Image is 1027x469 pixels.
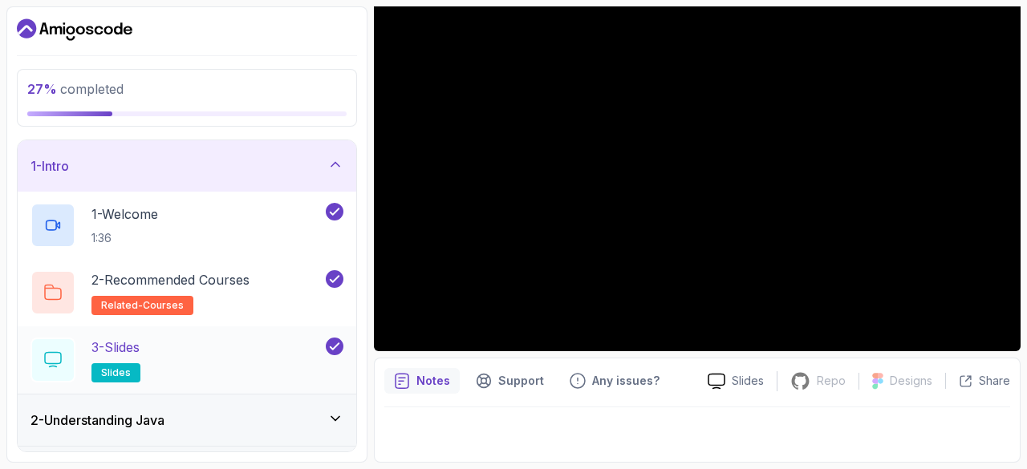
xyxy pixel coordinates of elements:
button: 1-Welcome1:36 [30,203,343,248]
p: 1 - Welcome [91,204,158,224]
button: Support button [466,368,554,394]
p: Support [498,373,544,389]
button: 1-Intro [18,140,356,192]
p: Designs [890,373,932,389]
p: Slides [732,373,764,389]
a: Slides [695,373,777,390]
button: 2-Recommended Coursesrelated-courses [30,270,343,315]
p: 3 - Slides [91,338,140,357]
p: Repo [817,373,846,389]
button: notes button [384,368,460,394]
p: 2 - Recommended Courses [91,270,250,289]
button: 3-Slidesslides [30,338,343,382]
button: 2-Understanding Java [18,394,356,446]
a: Dashboard [17,17,132,42]
p: 1:36 [91,230,158,246]
span: 27 % [27,81,57,97]
span: related-courses [101,299,184,312]
p: Any issues? [592,373,660,389]
p: Notes [416,373,450,389]
span: completed [27,81,124,97]
span: slides [101,366,131,379]
h3: 2 - Understanding Java [30,410,164,430]
button: Share [945,373,1010,389]
button: Feedback button [560,368,669,394]
p: Share [979,373,1010,389]
h3: 1 - Intro [30,156,69,176]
